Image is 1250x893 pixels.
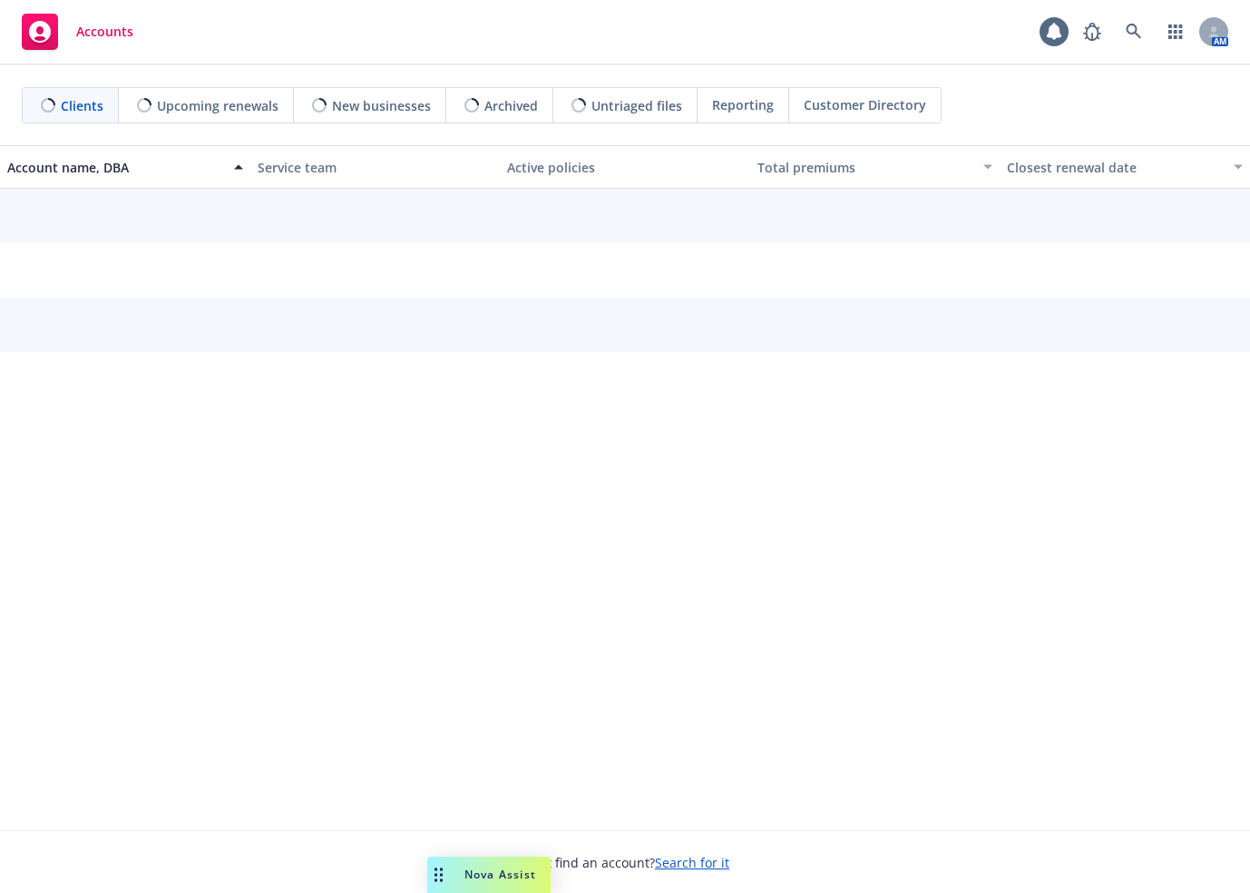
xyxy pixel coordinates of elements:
span: Reporting [712,95,774,114]
span: Untriaged files [591,96,682,115]
span: Can't find an account? [521,853,729,872]
a: Accounts [15,6,141,57]
a: Search [1116,14,1152,50]
button: Service team [250,145,501,189]
button: Total premiums [750,145,1001,189]
a: Search for it [655,854,729,871]
div: Account name, DBA [7,158,223,177]
span: Accounts [76,25,133,39]
span: Nova Assist [464,867,536,882]
div: Drag to move [427,857,450,893]
button: Closest renewal date [1000,145,1250,189]
a: Switch app [1157,14,1194,50]
span: Customer Directory [804,95,926,114]
button: Nova Assist [427,857,551,893]
span: Upcoming renewals [157,96,278,115]
span: New businesses [332,96,431,115]
div: Closest renewal date [1007,158,1223,177]
button: Active policies [500,145,750,189]
div: Active policies [507,158,743,177]
div: Service team [258,158,493,177]
span: Clients [61,96,103,115]
div: Total premiums [757,158,973,177]
span: Archived [484,96,538,115]
a: Report a Bug [1074,14,1110,50]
